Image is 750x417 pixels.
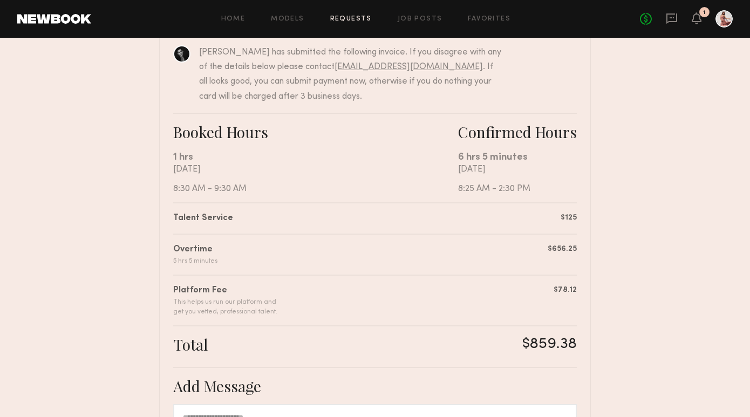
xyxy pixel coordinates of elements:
a: Home [221,16,246,23]
div: [DATE] 8:30 AM - 9:30 AM [173,165,458,194]
div: Add Message [173,377,577,395]
div: $78.12 [554,284,577,296]
div: $125 [561,212,577,223]
div: 1 hrs [173,150,458,165]
div: Confirmed Hours [458,122,577,141]
div: 1 [703,10,706,16]
a: Models [271,16,304,23]
div: This helps us run our platform and get you vetted, professional talent. [173,297,277,317]
div: [PERSON_NAME] has submitted the following invoice. If you disagree with any of the details below ... [199,45,502,104]
div: 6 hrs 5 minutes [458,150,577,165]
a: Requests [330,16,372,23]
div: 5 hrs 5 minutes [173,256,217,266]
div: Total [173,335,208,354]
div: Talent Service [173,212,233,225]
div: $656.25 [548,243,577,255]
div: Booked Hours [173,122,458,141]
div: Platform Fee [173,284,277,297]
a: [EMAIL_ADDRESS][DOMAIN_NAME] [335,63,483,71]
div: Overtime [173,243,217,256]
div: [DATE] 8:25 AM - 2:30 PM [458,165,577,194]
a: Job Posts [398,16,442,23]
div: $859.38 [522,335,577,354]
a: Favorites [468,16,510,23]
